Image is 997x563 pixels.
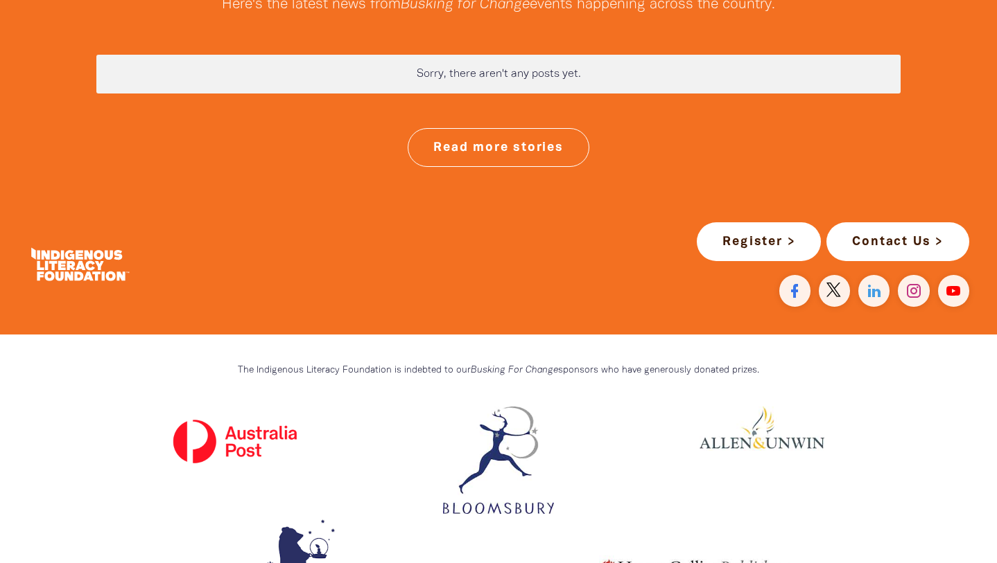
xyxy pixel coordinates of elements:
a: Find us on Twitter [819,275,850,306]
a: Find us on Linkedin [858,275,890,306]
a: Visit our facebook page [779,275,810,306]
p: The Indigenous Literacy Foundation is indebted to our sponsors who have generously donated prizes. [124,362,873,379]
div: Paginated content [96,55,901,93]
a: Read more stories [408,128,589,167]
a: Register > [697,222,821,261]
a: Contact Us > [826,222,969,261]
em: Busking For Change [471,366,558,375]
a: Find us on YouTube [938,275,969,306]
div: Sorry, there aren't any posts yet. [96,55,901,93]
a: Find us on Instagram [898,275,929,306]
